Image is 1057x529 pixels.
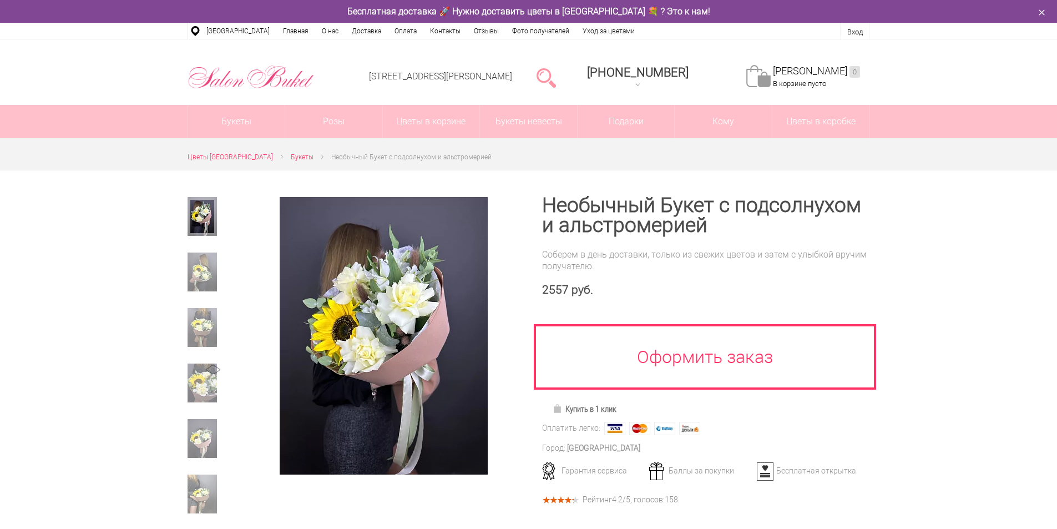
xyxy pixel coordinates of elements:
[291,152,313,163] a: Букеты
[480,105,577,138] a: Букеты невесты
[252,197,515,475] a: Увеличить
[772,105,869,138] a: Цветы в коробке
[576,23,641,39] a: Уход за цветами
[331,153,492,161] span: Необычный Букет с подсолнухом и альстромерией
[345,23,388,39] a: Доставка
[849,66,860,78] ins: 0
[188,63,315,92] img: Цветы Нижний Новгород
[612,495,623,504] span: 4.2
[383,105,480,138] a: Цветы в корзине
[505,23,576,39] a: Фото получателей
[847,28,863,36] a: Вход
[276,23,315,39] a: Главная
[542,283,870,297] div: 2557 руб.
[629,422,650,435] img: MasterCard
[423,23,467,39] a: Контакты
[315,23,345,39] a: О нас
[654,422,675,435] img: Webmoney
[542,422,600,434] div: Оплатить легко:
[534,324,877,390] a: Оформить заказ
[553,404,565,413] img: Купить в 1 клик
[587,66,689,79] span: [PHONE_NUMBER]
[179,6,878,17] div: Бесплатная доставка 🚀 Нужно доставить цветы в [GEOGRAPHIC_DATA] 💐 ? Это к нам!
[188,105,285,138] a: Букеты
[542,195,870,235] h1: Необычный Букет с подсолнухом и альстромерией
[753,466,862,476] div: Бесплатная открытка
[188,152,273,163] a: Цветы [GEOGRAPHIC_DATA]
[467,23,505,39] a: Отзывы
[200,23,276,39] a: [GEOGRAPHIC_DATA]
[538,466,648,476] div: Гарантия сервиса
[388,23,423,39] a: Оплата
[291,153,313,161] span: Букеты
[675,105,772,138] span: Кому
[567,442,640,454] div: [GEOGRAPHIC_DATA]
[542,442,565,454] div: Город:
[542,249,870,272] div: Соберем в день доставки, только из свежих цветов и затем с улыбкой вручим получателю.
[665,495,678,504] span: 158
[548,401,621,417] a: Купить в 1 клик
[369,71,512,82] a: [STREET_ADDRESS][PERSON_NAME]
[580,62,695,93] a: [PHONE_NUMBER]
[280,197,488,475] img: Необычный Букет с подсолнухом и альстромерией
[679,422,700,435] img: Яндекс Деньги
[773,65,860,78] a: [PERSON_NAME]
[773,79,826,88] span: В корзине пусто
[645,466,755,476] div: Баллы за покупки
[583,497,680,503] div: Рейтинг /5, голосов: .
[188,153,273,161] span: Цветы [GEOGRAPHIC_DATA]
[285,105,382,138] a: Розы
[578,105,675,138] a: Подарки
[604,422,625,435] img: Visa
